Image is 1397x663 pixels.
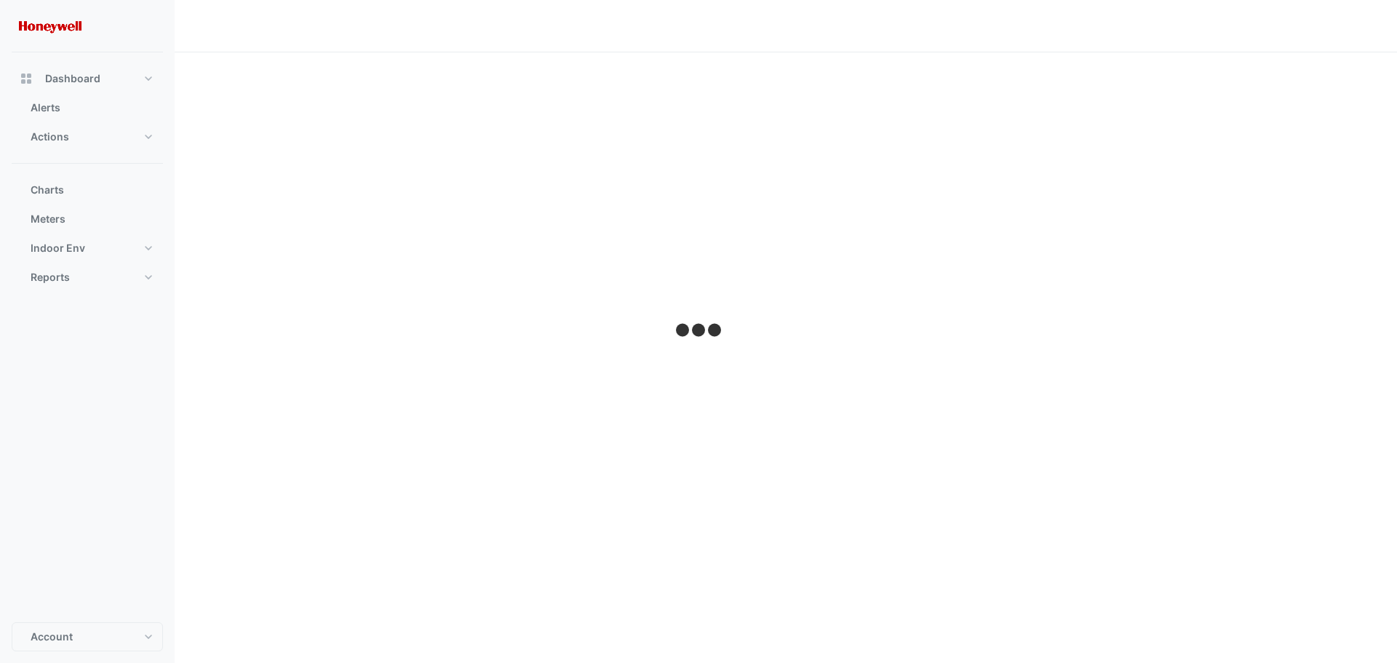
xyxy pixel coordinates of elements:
[31,212,65,226] span: Meters
[31,130,69,144] span: Actions
[12,175,163,205] button: Charts
[12,622,163,651] button: Account
[31,270,70,285] span: Reports
[12,64,163,93] button: Dashboard
[31,241,85,255] span: Indoor Env
[12,93,163,122] button: Alerts
[45,71,100,86] span: Dashboard
[19,71,33,86] app-icon: Dashboard
[31,183,64,197] span: Charts
[12,205,163,234] button: Meters
[12,122,163,151] button: Actions
[31,100,60,115] span: Alerts
[31,630,73,644] span: Account
[12,234,163,263] button: Indoor Env
[12,263,163,292] button: Reports
[17,12,83,41] img: Company Logo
